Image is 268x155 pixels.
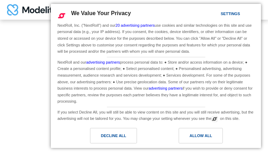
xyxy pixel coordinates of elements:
span: We Value Your Privacy [71,10,131,16]
div: Decline All [101,132,126,140]
div: Allow All [190,132,212,140]
a: Allow All [156,128,257,147]
div: NextRoll and our process personal data to: ● Store and/or access information on a device; ● Creat... [56,57,256,105]
a: Settings [208,8,225,21]
a: advertising partners [149,86,183,90]
img: modelit logo [7,4,53,15]
div: If you select Decline All, you will still be able to view content on this site and you will still... [56,107,256,123]
a: home [7,4,53,15]
a: Decline All [55,128,156,147]
div: Settings [221,10,240,18]
a: 20 advertising partners [116,23,155,27]
div: NextRoll, Inc. ("NextRoll") and our use cookies and similar technologies on this site and use per... [56,21,256,56]
a: advertising partners [86,60,120,64]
